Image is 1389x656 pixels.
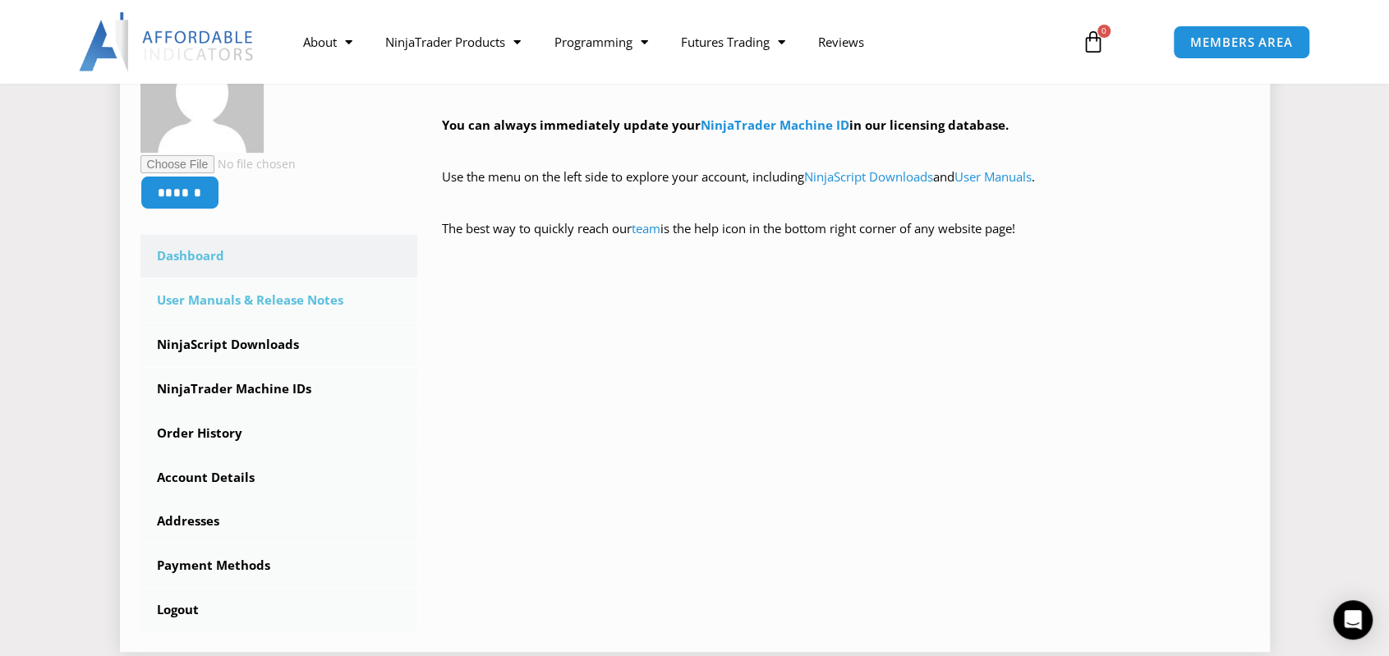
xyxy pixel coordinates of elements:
[140,500,418,543] a: Addresses
[140,30,264,153] img: c72aef852bbf88a3114c080e1534215742d2e87633a4603fef091377b52d41b4
[801,23,880,61] a: Reviews
[442,166,1249,212] p: Use the menu on the left side to explore your account, including and .
[140,235,418,631] nav: Account pages
[140,368,418,411] a: NinjaTrader Machine IDs
[804,168,933,185] a: NinjaScript Downloads
[1097,25,1111,38] span: 0
[701,117,849,133] a: NinjaTrader Machine ID
[442,36,1249,264] div: Hey ! Welcome to the Members Area. Thank you for being a valuable customer!
[954,168,1032,185] a: User Manuals
[537,23,664,61] a: Programming
[442,117,1009,133] strong: You can always immediately update your in our licensing database.
[369,23,537,61] a: NinjaTrader Products
[1173,25,1310,59] a: MEMBERS AREA
[287,23,1062,61] nav: Menu
[140,544,418,587] a: Payment Methods
[442,218,1249,264] p: The best way to quickly reach our is the help icon in the bottom right corner of any website page!
[1190,36,1293,48] span: MEMBERS AREA
[140,412,418,455] a: Order History
[140,279,418,322] a: User Manuals & Release Notes
[140,589,418,631] a: Logout
[1333,600,1373,640] div: Open Intercom Messenger
[664,23,801,61] a: Futures Trading
[140,235,418,278] a: Dashboard
[140,323,418,366] a: NinjaScript Downloads
[79,12,255,71] img: LogoAI | Affordable Indicators – NinjaTrader
[287,23,369,61] a: About
[1057,18,1129,66] a: 0
[140,456,418,499] a: Account Details
[632,220,660,236] a: team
